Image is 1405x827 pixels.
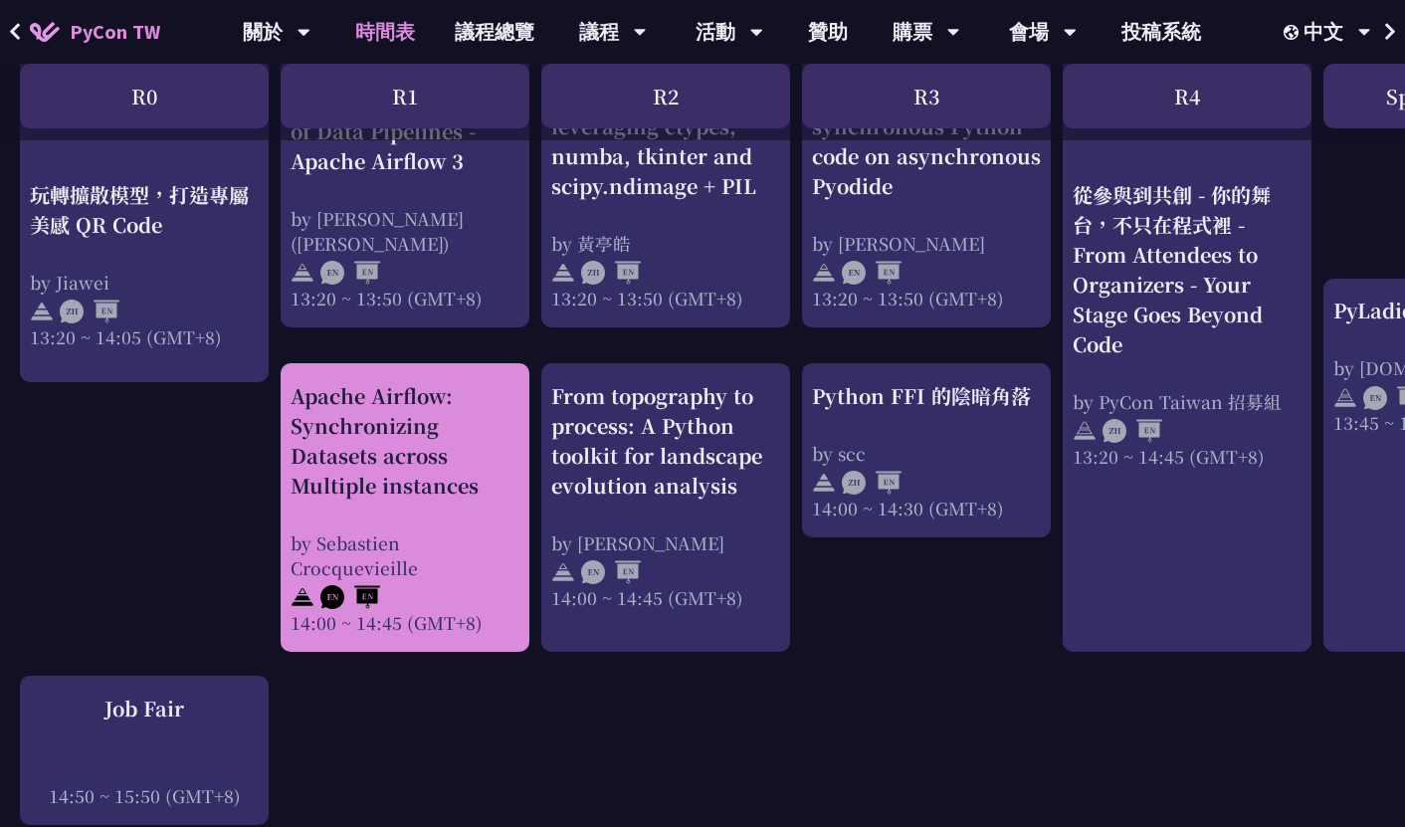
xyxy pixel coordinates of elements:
[30,300,54,323] img: svg+xml;base64,PHN2ZyB4bWxucz0iaHR0cDovL3d3dy53My5vcmcvMjAwMC9zdmciIHdpZHRoPSIyNCIgaGVpZ2h0PSIyNC...
[1333,386,1357,410] img: svg+xml;base64,PHN2ZyB4bWxucz0iaHR0cDovL3d3dy53My5vcmcvMjAwMC9zdmciIHdpZHRoPSIyNCIgaGVpZ2h0PSIyNC...
[812,261,836,285] img: svg+xml;base64,PHN2ZyB4bWxucz0iaHR0cDovL3d3dy53My5vcmcvMjAwMC9zdmciIHdpZHRoPSIyNCIgaGVpZ2h0PSIyNC...
[551,585,780,610] div: 14:00 ~ 14:45 (GMT+8)
[70,17,160,47] span: PyCon TW
[30,783,259,808] div: 14:50 ~ 15:50 (GMT+8)
[812,381,1041,411] div: Python FFI 的陰暗角落
[30,22,60,42] img: Home icon of PyCon TW 2025
[812,231,1041,256] div: by [PERSON_NAME]
[581,261,641,285] img: ZHEN.371966e.svg
[551,231,780,256] div: by 黃亭皓
[291,261,314,285] img: svg+xml;base64,PHN2ZyB4bWxucz0iaHR0cDovL3d3dy53My5vcmcvMjAwMC9zdmciIHdpZHRoPSIyNCIgaGVpZ2h0PSIyNC...
[30,323,259,348] div: 13:20 ~ 14:05 (GMT+8)
[551,261,575,285] img: svg+xml;base64,PHN2ZyB4bWxucz0iaHR0cDovL3d3dy53My5vcmcvMjAwMC9zdmciIHdpZHRoPSIyNCIgaGVpZ2h0PSIyNC...
[291,610,519,635] div: 14:00 ~ 14:45 (GMT+8)
[551,560,575,584] img: svg+xml;base64,PHN2ZyB4bWxucz0iaHR0cDovL3d3dy53My5vcmcvMjAwMC9zdmciIHdpZHRoPSIyNCIgaGVpZ2h0PSIyNC...
[30,269,259,294] div: by Jiawei
[1284,25,1304,40] img: Locale Icon
[812,381,1041,520] a: Python FFI 的陰暗角落 by scc 14:00 ~ 14:30 (GMT+8)
[291,286,519,310] div: 13:20 ~ 13:50 (GMT+8)
[812,82,1041,201] div: AST Black Magic: Run synchronous Python code on asynchronous Pyodide
[551,286,780,310] div: 13:20 ~ 13:50 (GMT+8)
[291,206,519,256] div: by [PERSON_NAME] ([PERSON_NAME])
[812,441,1041,466] div: by scc
[291,381,519,635] a: Apache Airflow: Synchronizing Datasets across Multiple instances by Sebastien Crocquevieille 14:0...
[1073,388,1302,413] div: by PyCon Taiwan 招募組
[291,530,519,580] div: by Sebastien Crocquevieille
[1073,179,1302,358] div: 從參與到共創 - 你的舞台，不只在程式裡 - From Attendees to Organizers - Your Stage Goes Beyond Code
[541,64,790,128] div: R2
[10,7,180,57] a: PyCon TW
[291,381,519,501] div: Apache Airflow: Synchronizing Datasets across Multiple instances
[30,179,259,239] div: 玩轉擴散模型，打造專屬美感 QR Code
[1063,64,1311,128] div: R4
[320,261,380,285] img: ENEN.5a408d1.svg
[551,530,780,555] div: by [PERSON_NAME]
[30,694,259,724] div: Job Fair
[320,585,380,609] img: ENEN.5a408d1.svg
[812,496,1041,520] div: 14:00 ~ 14:30 (GMT+8)
[551,381,780,501] div: From topography to process: A Python toolkit for landscape evolution analysis
[802,64,1051,128] div: R3
[1103,419,1162,443] img: ZHEN.371966e.svg
[60,300,119,323] img: ZHEN.371966e.svg
[281,64,529,128] div: R1
[581,560,641,584] img: ENEN.5a408d1.svg
[812,286,1041,310] div: 13:20 ~ 13:50 (GMT+8)
[20,64,269,128] div: R0
[291,585,314,609] img: svg+xml;base64,PHN2ZyB4bWxucz0iaHR0cDovL3d3dy53My5vcmcvMjAwMC9zdmciIHdpZHRoPSIyNCIgaGVpZ2h0PSIyNC...
[842,471,902,495] img: ZHEN.371966e.svg
[812,471,836,495] img: svg+xml;base64,PHN2ZyB4bWxucz0iaHR0cDovL3d3dy53My5vcmcvMjAwMC9zdmciIHdpZHRoPSIyNCIgaGVpZ2h0PSIyNC...
[842,261,902,285] img: ENEN.5a408d1.svg
[1073,419,1097,443] img: svg+xml;base64,PHN2ZyB4bWxucz0iaHR0cDovL3d3dy53My5vcmcvMjAwMC9zdmciIHdpZHRoPSIyNCIgaGVpZ2h0PSIyNC...
[1073,443,1302,468] div: 13:20 ~ 14:45 (GMT+8)
[551,381,780,635] a: From topography to process: A Python toolkit for landscape evolution analysis by [PERSON_NAME] 14...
